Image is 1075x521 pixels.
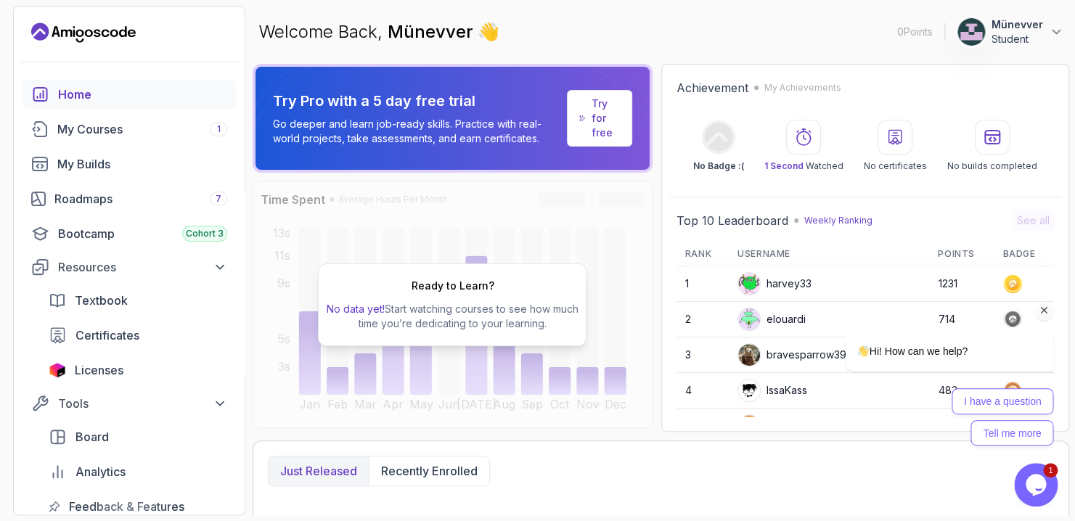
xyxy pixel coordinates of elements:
[992,17,1043,32] p: Münevver
[69,498,184,515] span: Feedback & Features
[58,258,227,276] div: Resources
[947,160,1037,172] p: No builds completed
[54,190,227,208] div: Roadmaps
[186,228,224,239] span: Cohort 3
[737,343,862,366] div: bravesparrow3961a
[31,21,136,44] a: Landing page
[737,379,807,402] div: IssaKass
[738,344,760,366] img: user profile image
[729,242,929,266] th: Username
[677,373,729,409] td: 4
[764,160,843,172] p: Watched
[75,292,128,309] span: Textbook
[216,193,221,205] span: 7
[738,415,760,437] img: user profile image
[677,242,729,266] th: Rank
[764,160,804,171] span: 1 Second
[591,97,620,140] a: Try for free
[23,80,236,109] a: home
[324,302,580,331] p: Start watching courses to see how much time you’re dedicating to your learning.
[280,462,357,480] p: Just released
[478,20,499,44] span: 👋
[677,212,788,229] h2: Top 10 Leaderboard
[738,380,760,401] img: user profile image
[40,457,236,486] a: analytics
[864,160,927,172] p: No certificates
[799,200,1060,456] iframe: chat widget
[23,390,236,417] button: Tools
[764,82,841,94] p: My Achievements
[40,321,236,350] a: certificates
[75,327,139,344] span: Certificates
[273,117,561,146] p: Go deeper and learn job-ready skills. Practice with real-world projects, take assessments, and ea...
[738,308,760,330] img: default monster avatar
[388,21,478,42] span: Münevver
[40,356,236,385] a: licenses
[957,18,985,46] img: user profile image
[677,337,729,373] td: 3
[23,149,236,179] a: builds
[381,462,478,480] p: Recently enrolled
[737,308,806,331] div: elouardi
[49,363,66,377] img: jetbrains icon
[75,463,126,480] span: Analytics
[411,279,494,293] h2: Ready to Learn?
[40,286,236,315] a: textbook
[567,90,632,147] a: Try for free
[23,184,236,213] a: roadmaps
[58,225,227,242] div: Bootcamp
[23,219,236,248] a: bootcamp
[40,492,236,521] a: feedback
[1014,463,1060,506] iframe: chat widget
[23,254,236,280] button: Resources
[40,422,236,451] a: board
[273,91,561,111] p: Try Pro with a 5 day free trial
[737,414,865,438] div: wildmongoosefb425
[58,395,227,412] div: Tools
[269,456,369,485] button: Just released
[327,303,385,315] span: No data yet!
[677,79,748,97] h2: Achievement
[369,456,489,485] button: Recently enrolled
[738,273,760,295] img: default monster avatar
[677,302,729,337] td: 2
[57,120,227,138] div: My Courses
[217,123,221,135] span: 1
[57,155,227,173] div: My Builds
[677,266,729,302] td: 1
[75,361,123,379] span: Licenses
[677,409,729,444] td: 5
[75,428,109,446] span: Board
[957,17,1063,46] button: user profile imageMünevverStudent
[737,272,812,295] div: harvey33
[23,115,236,144] a: courses
[258,20,499,44] p: Welcome Back,
[58,86,227,103] div: Home
[992,32,1043,46] p: Student
[897,25,933,39] p: 0 Points
[693,160,744,172] p: No Badge :(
